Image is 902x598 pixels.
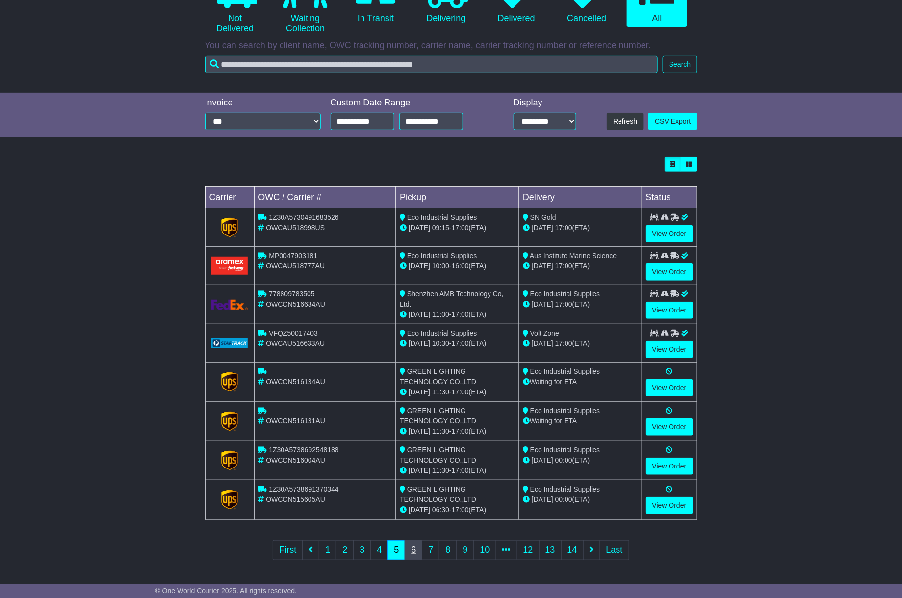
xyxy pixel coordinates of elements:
[266,339,325,347] span: OWCAU516633AU
[555,456,572,464] span: 00:00
[452,311,469,318] span: 17:00
[663,56,697,73] button: Search
[607,113,644,130] button: Refresh
[452,339,469,347] span: 17:00
[396,187,519,208] td: Pickup
[400,290,504,308] span: Shenzhen AMB Technology Co, Ltd.
[532,456,553,464] span: [DATE]
[532,224,553,232] span: [DATE]
[523,416,638,426] div: Waiting for ETA
[646,458,693,475] a: View Order
[407,252,477,260] span: Eco Industrial Supplies
[409,467,430,474] span: [DATE]
[269,485,338,493] span: 1Z30A5738691370344
[555,262,572,270] span: 17:00
[400,466,515,476] div: - (ETA)
[646,225,693,242] a: View Order
[648,113,697,130] a: CSV Export
[400,261,515,271] div: - (ETA)
[211,300,248,310] img: GetCarrierServiceLogo
[211,338,248,348] img: GetCarrierServiceLogo
[400,367,476,386] span: GREEN LIGHTING TECHNOLOGY CO.,LTD
[646,497,693,514] a: View Order
[221,490,238,510] img: GetCarrierServiceLogo
[646,341,693,358] a: View Order
[409,388,430,396] span: [DATE]
[269,213,338,221] span: 1Z30A5730491683526
[473,540,496,560] a: 10
[523,377,638,387] div: Waiting for ETA
[269,290,314,298] span: 778809783505
[155,587,297,595] span: © One World Courier 2025. All rights reserved.
[514,98,577,108] div: Display
[409,311,430,318] span: [DATE]
[400,310,515,320] div: - (ETA)
[432,339,449,347] span: 10:30
[555,300,572,308] span: 17:00
[646,418,693,436] a: View Order
[452,427,469,435] span: 17:00
[266,224,325,232] span: OWCAU518998US
[523,494,638,505] div: (ETA)
[254,187,396,208] td: OWC / Carrier #
[407,213,477,221] span: Eco Industrial Supplies
[336,540,354,560] a: 2
[452,388,469,396] span: 17:00
[646,379,693,396] a: View Order
[523,223,638,233] div: (ETA)
[269,329,318,337] span: VFQZ50017403
[523,261,638,271] div: (ETA)
[409,427,430,435] span: [DATE]
[422,540,439,560] a: 7
[452,262,469,270] span: 16:00
[452,467,469,474] span: 17:00
[409,506,430,514] span: [DATE]
[642,187,697,208] td: Status
[400,387,515,397] div: - (ETA)
[432,224,449,232] span: 09:15
[400,485,476,503] span: GREEN LIGHTING TECHNOLOGY CO.,LTD
[266,378,325,386] span: OWCCN516134AU
[269,252,317,260] span: MP0047903181
[530,213,556,221] span: SN Gold
[523,455,638,466] div: (ETA)
[409,262,430,270] span: [DATE]
[331,98,488,108] div: Custom Date Range
[646,302,693,319] a: View Order
[221,372,238,392] img: GetCarrierServiceLogo
[432,311,449,318] span: 11:00
[400,505,515,515] div: - (ETA)
[530,446,600,454] span: Eco Industrial Supplies
[530,329,559,337] span: Volt Zone
[266,495,325,503] span: OWCCN515605AU
[532,339,553,347] span: [DATE]
[221,412,238,431] img: GetCarrierServiceLogo
[269,446,338,454] span: 1Z30A5738692548188
[539,540,562,560] a: 13
[211,257,248,275] img: Aramex.png
[405,540,422,560] a: 6
[353,540,371,560] a: 3
[266,456,325,464] span: OWCCN516004AU
[432,388,449,396] span: 11:30
[517,540,540,560] a: 12
[432,262,449,270] span: 10:00
[221,451,238,470] img: GetCarrierServiceLogo
[400,426,515,437] div: - (ETA)
[319,540,336,560] a: 1
[266,417,325,425] span: OWCCN516131AU
[409,339,430,347] span: [DATE]
[518,187,642,208] td: Delivery
[266,300,325,308] span: OWCCN516634AU
[432,467,449,474] span: 11:30
[400,223,515,233] div: - (ETA)
[530,252,617,260] span: Aus Institute Marine Science
[532,262,553,270] span: [DATE]
[523,299,638,310] div: (ETA)
[555,495,572,503] span: 00:00
[400,338,515,349] div: - (ETA)
[532,495,553,503] span: [DATE]
[273,540,303,560] a: First
[555,339,572,347] span: 17:00
[452,224,469,232] span: 17:00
